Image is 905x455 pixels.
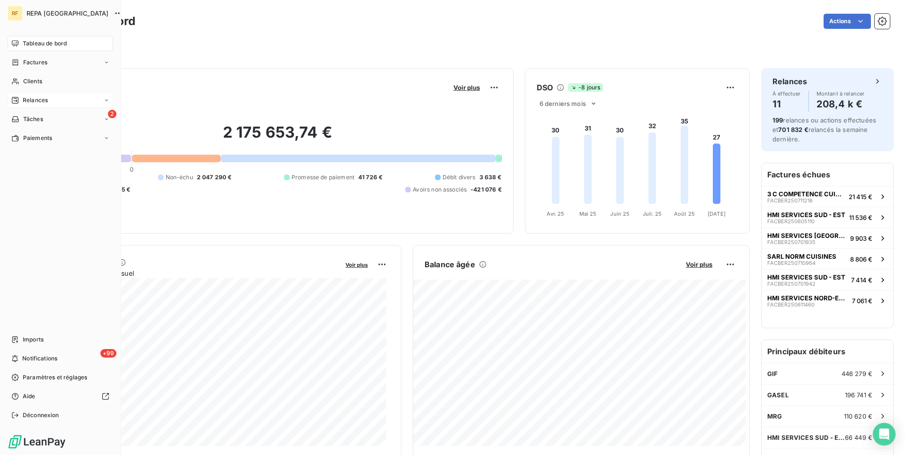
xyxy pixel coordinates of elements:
[850,235,872,242] span: 9 903 €
[23,392,35,401] span: Aide
[683,260,715,269] button: Voir plus
[762,269,893,290] button: HMI SERVICES SUD - ESTFACBER2507019427 414 €
[166,173,193,182] span: Non-échu
[23,115,43,123] span: Tâches
[23,134,52,142] span: Paiements
[772,91,801,96] span: À effectuer
[130,166,133,173] span: 0
[8,434,66,449] img: Logo LeanPay
[22,354,57,363] span: Notifications
[537,82,553,93] h6: DSO
[762,186,893,207] button: 3 C COMPETENCE CUISINE COLLECTIVITEFACBER25071121821 415 €
[772,116,876,143] span: relances ou actions effectuées et relancés la semaine dernière.
[23,373,87,382] span: Paramètres et réglages
[762,227,893,248] button: HMI SERVICES [GEOGRAPHIC_DATA]FACBER2507019359 903 €
[708,210,726,217] tspan: [DATE]
[23,96,48,105] span: Relances
[686,261,712,268] span: Voir plus
[53,268,339,278] span: Chiffre d'affaires mensuel
[767,391,789,399] span: GASEL
[762,163,893,186] h6: Factures échues
[425,259,475,270] h6: Balance âgée
[816,96,865,112] h4: 208,4 k €
[849,193,872,201] span: 21 415 €
[453,84,480,91] span: Voir plus
[470,185,502,194] span: -421 076 €
[674,210,695,217] tspan: Août 25
[762,340,893,363] h6: Principaux débiteurs
[767,253,836,260] span: SARL NORM CUISINES
[100,349,116,358] span: +99
[844,412,872,420] span: 110 620 €
[762,207,893,227] button: HMI SERVICES SUD - ESTFACBER25060511011 536 €
[579,210,596,217] tspan: Mai 25
[23,39,67,48] span: Tableau de bord
[767,273,845,281] span: HMI SERVICES SUD - EST
[767,302,815,307] span: FACBER250611460
[767,219,815,224] span: FACBER250605110
[443,173,476,182] span: Débit divers
[762,248,893,269] button: SARL NORM CUISINESFACBER2507109648 806 €
[346,262,368,268] span: Voir plus
[23,77,42,86] span: Clients
[845,391,872,399] span: 196 741 €
[845,434,872,441] span: 66 449 €
[292,173,355,182] span: Promesse de paiement
[767,294,848,302] span: HMI SERVICES NORD-EST-IDF
[767,281,816,287] span: FACBER250701942
[53,123,502,151] h2: 2 175 653,74 €
[762,290,893,311] button: HMI SERVICES NORD-EST-IDFFACBER2506114607 061 €
[767,211,845,219] span: HMI SERVICES SUD - EST
[873,423,896,446] div: Open Intercom Messenger
[778,126,808,133] span: 701 832 €
[23,335,44,344] span: Imports
[816,91,865,96] span: Montant à relancer
[610,210,630,217] tspan: Juin 25
[451,83,483,92] button: Voir plus
[850,255,872,263] span: 8 806 €
[767,260,816,266] span: FACBER250710964
[767,412,782,420] span: MRG
[849,214,872,221] span: 11 536 €
[547,210,564,217] tspan: Avr. 25
[413,185,467,194] span: Avoirs non associés
[772,96,801,112] h4: 11
[358,173,382,182] span: 41 726 €
[767,232,846,239] span: HMI SERVICES [GEOGRAPHIC_DATA]
[767,190,845,198] span: 3 C COMPETENCE CUISINE COLLECTIVITE
[767,198,813,203] span: FACBER250711218
[772,116,783,124] span: 199
[108,110,116,118] span: 2
[8,389,113,404] a: Aide
[23,411,59,420] span: Déconnexion
[8,6,23,21] div: RF
[842,370,872,377] span: 446 279 €
[343,260,371,269] button: Voir plus
[27,9,108,17] span: REPA [GEOGRAPHIC_DATA]
[851,276,872,284] span: 7 414 €
[767,370,778,377] span: GIF
[568,83,603,92] span: -8 jours
[824,14,871,29] button: Actions
[23,58,47,67] span: Factures
[767,434,845,441] span: HMI SERVICES SUD - EST
[540,100,586,107] span: 6 derniers mois
[197,173,232,182] span: 2 047 290 €
[767,239,816,245] span: FACBER250701935
[772,76,807,87] h6: Relances
[479,173,502,182] span: 3 638 €
[852,297,872,305] span: 7 061 €
[643,210,662,217] tspan: Juil. 25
